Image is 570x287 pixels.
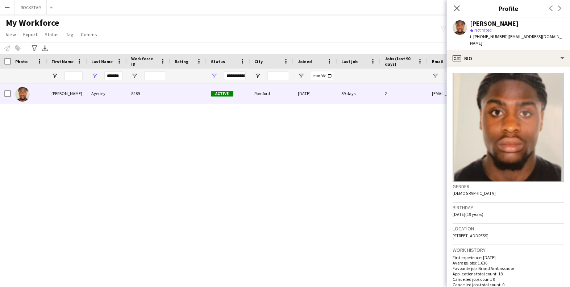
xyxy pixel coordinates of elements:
[51,73,58,79] button: Open Filter Menu
[250,83,294,103] div: Romford
[175,59,188,64] span: Rating
[432,73,438,79] button: Open Filter Menu
[453,204,564,211] h3: Birthday
[453,247,564,253] h3: Work history
[453,190,496,196] span: [DEMOGRAPHIC_DATA]
[211,59,225,64] span: Status
[311,71,333,80] input: Joined Filter Input
[104,71,122,80] input: Last Name Filter Input
[470,34,508,39] span: t. [PHONE_NUMBER]
[127,83,170,103] div: 8489
[298,73,304,79] button: Open Filter Menu
[65,71,83,80] input: First Name Filter Input
[78,30,100,39] a: Comms
[385,56,415,67] span: Jobs (last 90 days)
[15,59,28,64] span: Photo
[254,73,261,79] button: Open Filter Menu
[66,31,74,38] span: Tag
[3,30,19,39] a: View
[23,31,37,38] span: Export
[20,30,40,39] a: Export
[470,20,519,27] div: [PERSON_NAME]
[294,83,337,103] div: [DATE]
[6,17,59,28] span: My Workforce
[453,73,564,182] img: Crew avatar or photo
[453,260,564,266] p: Average jobs: 1.636
[131,73,138,79] button: Open Filter Menu
[144,71,166,80] input: Workforce ID Filter Input
[445,71,568,80] input: Email Filter Input
[453,183,564,190] h3: Gender
[211,73,217,79] button: Open Filter Menu
[211,91,233,97] span: Active
[470,34,562,46] span: | [EMAIL_ADDRESS][DOMAIN_NAME]
[453,225,564,232] h3: Location
[51,59,74,64] span: First Name
[380,83,428,103] div: 2
[453,212,483,217] span: [DATE] (19 years)
[341,59,358,64] span: Last job
[91,59,113,64] span: Last Name
[41,44,49,53] app-action-btn: Export XLSX
[432,59,444,64] span: Email
[63,30,76,39] a: Tag
[474,27,492,33] span: Not rated
[47,83,87,103] div: [PERSON_NAME]
[81,31,97,38] span: Comms
[453,271,564,276] p: Applications total count: 18
[453,266,564,271] p: Favourite job: Brand Ambassador
[447,4,570,13] h3: Profile
[30,44,39,53] app-action-btn: Advanced filters
[6,31,16,38] span: View
[87,83,127,103] div: Ayertey
[45,31,59,38] span: Status
[447,50,570,67] div: Bio
[453,255,564,260] p: First experience: [DATE]
[42,30,62,39] a: Status
[267,71,289,80] input: City Filter Input
[15,0,47,15] button: ROCKSTAR
[453,276,564,282] p: Cancelled jobs count: 0
[453,233,488,238] span: [STREET_ADDRESS]
[298,59,312,64] span: Joined
[131,56,157,67] span: Workforce ID
[254,59,263,64] span: City
[91,73,98,79] button: Open Filter Menu
[15,87,30,102] img: Jesse Ayertey
[337,83,380,103] div: 59 days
